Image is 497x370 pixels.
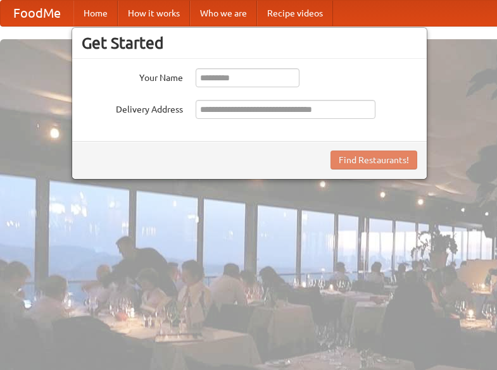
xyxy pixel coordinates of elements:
[190,1,257,26] a: Who we are
[82,68,183,84] label: Your Name
[330,151,417,170] button: Find Restaurants!
[82,34,417,52] h3: Get Started
[118,1,190,26] a: How it works
[73,1,118,26] a: Home
[82,100,183,116] label: Delivery Address
[257,1,333,26] a: Recipe videos
[1,1,73,26] a: FoodMe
